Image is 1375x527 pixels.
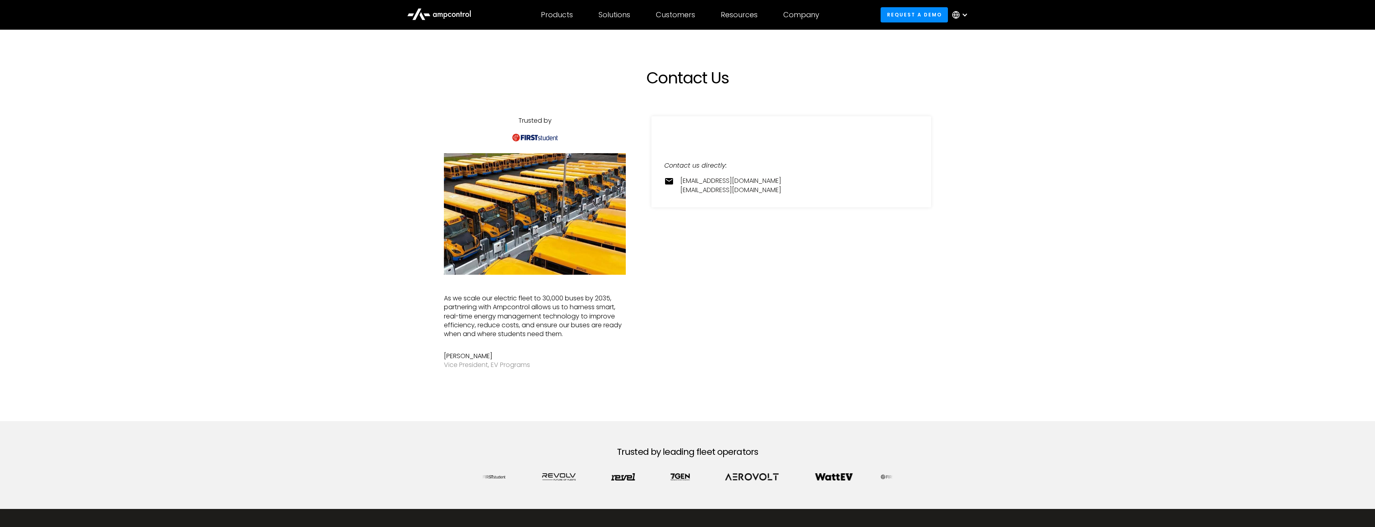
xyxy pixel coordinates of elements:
[599,10,630,19] div: Solutions
[721,10,758,19] div: Resources
[881,7,948,22] a: Request a demo
[664,161,918,170] div: Contact us directly:
[656,10,695,19] div: Customers
[680,176,781,185] a: [EMAIL_ADDRESS][DOMAIN_NAME]
[511,68,864,87] h1: Contact Us
[541,10,573,19] div: Products
[617,447,758,457] h2: Trusted by leading fleet operators
[783,10,819,19] div: Company
[680,186,781,195] a: [EMAIL_ADDRESS][DOMAIN_NAME]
